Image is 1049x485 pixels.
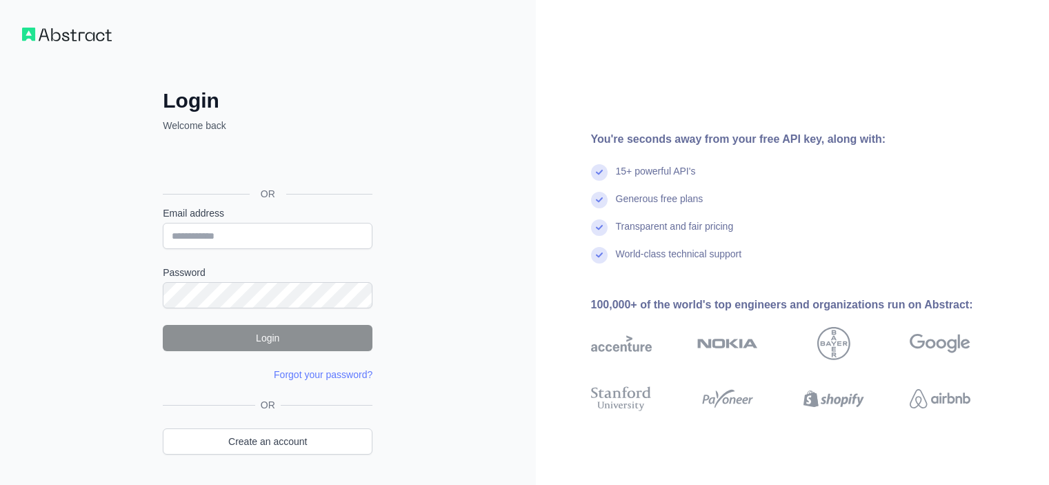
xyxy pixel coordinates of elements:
img: airbnb [910,384,970,414]
img: shopify [803,384,864,414]
div: 100,000+ of the world's top engineers and organizations run on Abstract: [591,297,1015,313]
div: Transparent and fair pricing [616,219,734,247]
iframe: Schaltfläche „Über Google anmelden“ [156,148,377,178]
label: Email address [163,206,372,220]
div: World-class technical support [616,247,742,275]
img: stanford university [591,384,652,414]
img: Workflow [22,28,112,41]
img: check mark [591,192,608,208]
img: google [910,327,970,360]
img: accenture [591,327,652,360]
button: Login [163,325,372,351]
img: check mark [591,164,608,181]
img: nokia [697,327,758,360]
img: check mark [591,247,608,264]
span: OR [255,398,281,412]
div: Generous free plans [616,192,703,219]
div: 15+ powerful API's [616,164,696,192]
div: You're seconds away from your free API key, along with: [591,131,1015,148]
a: Create an account [163,428,372,455]
a: Forgot your password? [274,369,372,380]
label: Password [163,266,372,279]
h2: Login [163,88,372,113]
p: Welcome back [163,119,372,132]
span: OR [250,187,286,201]
img: bayer [817,327,850,360]
img: check mark [591,219,608,236]
img: payoneer [697,384,758,414]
